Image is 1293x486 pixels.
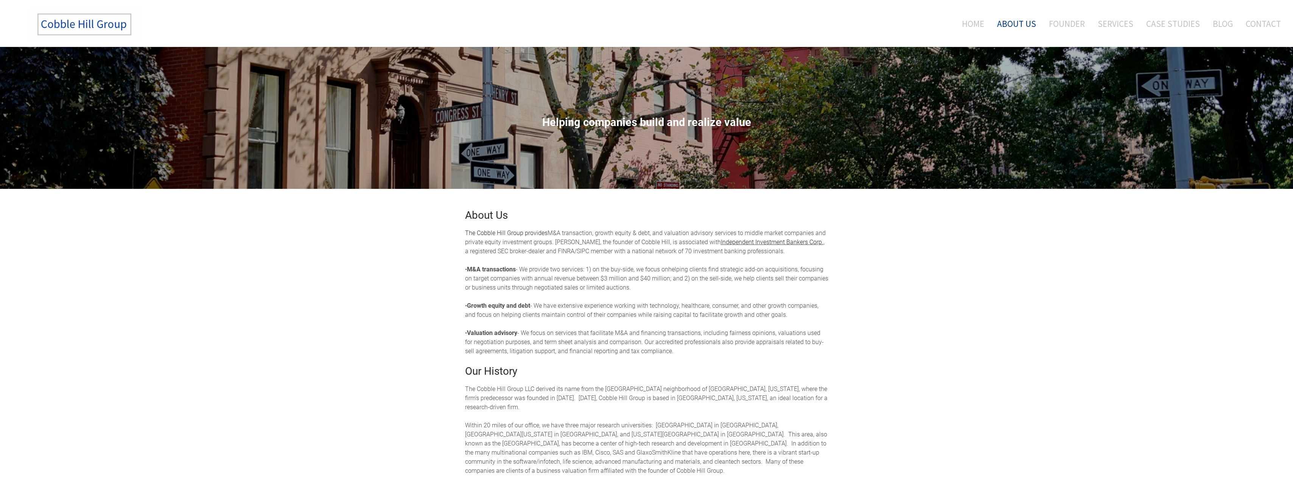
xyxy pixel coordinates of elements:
[465,229,548,237] font: The Cobble Hill Group provides
[1092,8,1139,39] a: Services
[1240,8,1281,39] a: Contact
[542,116,751,129] span: Helping companies build and realize value
[721,238,823,246] a: Independent Investment Bankers Corp.
[465,229,828,356] div: M&A transaction, growth equity & debt, and valuation advisory services to middle market companies...
[991,8,1042,39] a: About Us
[465,366,828,377] h2: Our History
[465,266,828,291] span: helping clients find strategic add-on acquisitions, focusing on target companies with annual reve...
[1141,8,1206,39] a: Case Studies
[465,210,828,221] h2: About Us
[29,8,142,41] img: The Cobble Hill Group LLC
[1043,8,1091,39] a: Founder
[951,8,990,39] a: Home
[467,329,517,336] strong: Valuation advisory
[467,266,516,273] strong: M&A transactions
[1207,8,1239,39] a: Blog
[467,302,530,309] strong: Growth equity and debt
